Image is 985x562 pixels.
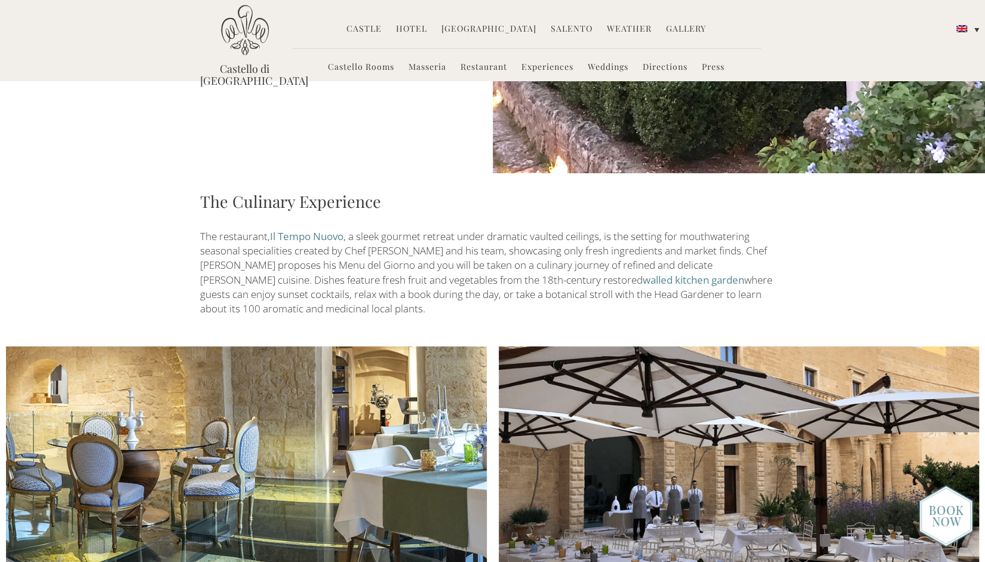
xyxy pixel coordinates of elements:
[702,61,725,75] a: Press
[607,23,652,36] a: Weather
[666,23,706,36] a: Gallery
[346,23,382,36] a: Castle
[221,5,269,56] img: Castello di Ugento
[643,273,744,287] a: walled kitchen garden
[328,61,394,75] a: Castello Rooms
[441,23,536,36] a: [GEOGRAPHIC_DATA]
[461,61,507,75] a: Restaurant
[270,229,343,243] a: Il Tempo Nuovo
[200,229,785,317] p: The restaurant, , a sleek gourmet retreat under dramatic vaulted ceilings, is the setting for mou...
[588,61,628,75] a: Weddings
[200,189,785,213] h3: The Culinary Experience
[409,61,446,75] a: Masseria
[919,485,973,547] img: new-booknow.png
[396,23,427,36] a: Hotel
[521,61,573,75] a: Experiences
[200,63,290,87] a: Castello di [GEOGRAPHIC_DATA]
[956,25,967,32] img: English
[643,61,688,75] a: Directions
[551,23,593,36] a: Salento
